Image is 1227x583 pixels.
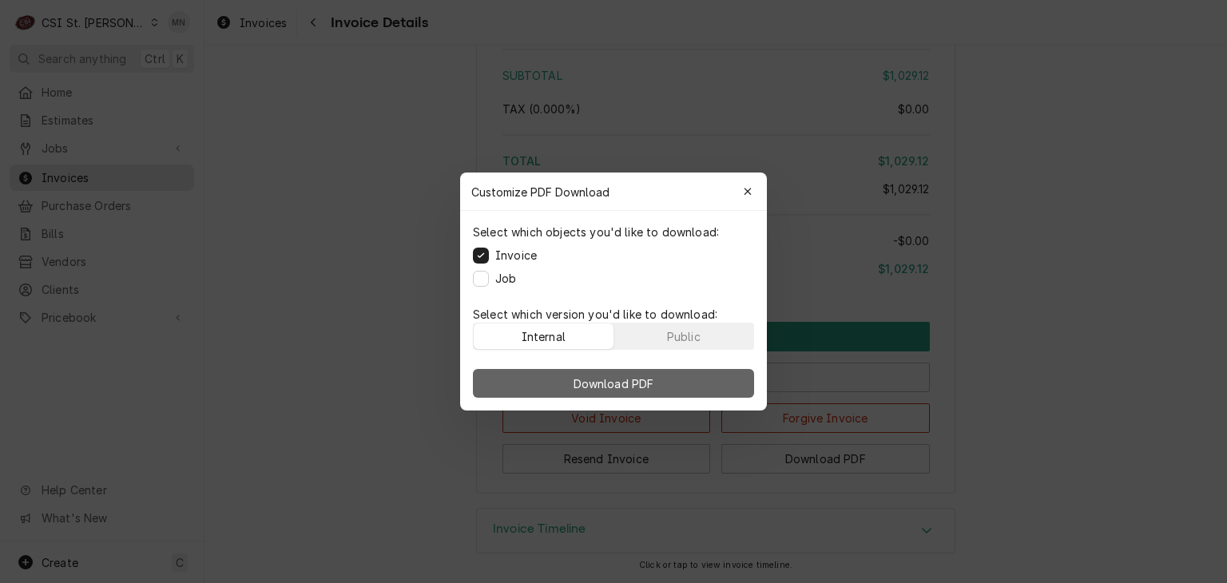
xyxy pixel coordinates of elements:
[473,369,754,398] button: Download PDF
[495,247,537,264] label: Invoice
[473,224,719,240] p: Select which objects you'd like to download:
[522,328,566,345] div: Internal
[570,375,657,392] span: Download PDF
[473,306,754,323] p: Select which version you'd like to download:
[495,270,516,287] label: Job
[460,173,767,211] div: Customize PDF Download
[667,328,701,345] div: Public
